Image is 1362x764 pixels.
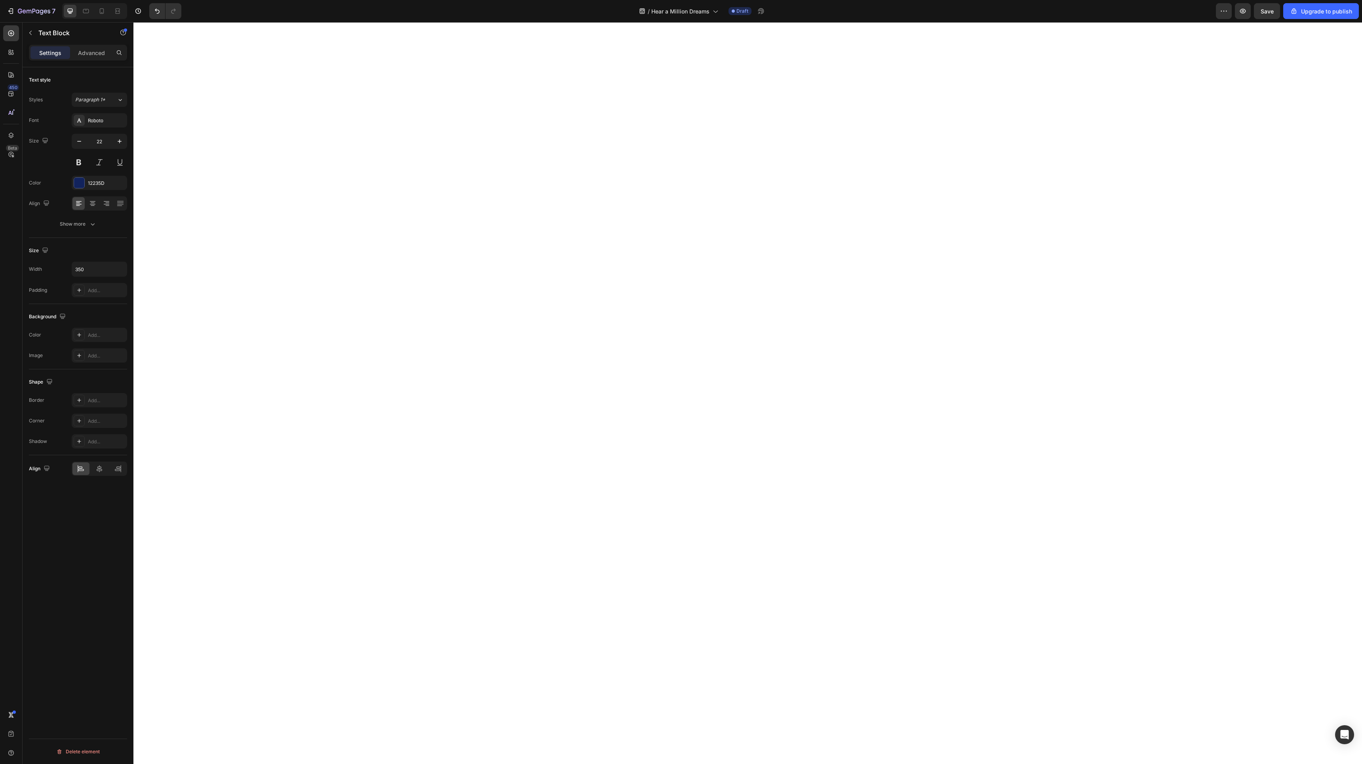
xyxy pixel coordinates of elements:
[29,117,39,124] div: Font
[78,49,105,57] p: Advanced
[75,96,105,103] span: Paragraph 1*
[29,96,43,103] div: Styles
[8,84,19,91] div: 450
[29,331,41,338] div: Color
[88,117,125,124] div: Roboto
[29,377,54,388] div: Shape
[29,397,44,404] div: Border
[29,287,47,294] div: Padding
[3,3,59,19] button: 7
[88,332,125,339] div: Add...
[56,747,100,756] div: Delete element
[1335,725,1354,744] div: Open Intercom Messenger
[648,7,650,15] span: /
[29,198,51,209] div: Align
[1261,8,1274,15] span: Save
[39,49,61,57] p: Settings
[29,245,50,256] div: Size
[72,262,127,276] input: Auto
[88,287,125,294] div: Add...
[29,745,127,758] button: Delete element
[29,179,41,186] div: Color
[29,464,51,474] div: Align
[1254,3,1280,19] button: Save
[29,417,45,424] div: Corner
[29,266,42,273] div: Width
[1290,7,1352,15] div: Upgrade to publish
[149,3,181,19] div: Undo/Redo
[1283,3,1359,19] button: Upgrade to publish
[88,418,125,425] div: Add...
[736,8,748,15] span: Draft
[72,93,127,107] button: Paragraph 1*
[29,438,47,445] div: Shadow
[651,7,710,15] span: Hear a Million Dreams
[88,352,125,359] div: Add...
[29,312,67,322] div: Background
[88,438,125,445] div: Add...
[29,217,127,231] button: Show more
[133,22,1362,764] iframe: Design area
[60,220,97,228] div: Show more
[29,352,43,359] div: Image
[38,28,106,38] p: Text Block
[29,136,50,146] div: Size
[52,6,55,16] p: 7
[88,180,125,187] div: 12235D
[88,397,125,404] div: Add...
[6,145,19,151] div: Beta
[29,76,51,84] div: Text style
